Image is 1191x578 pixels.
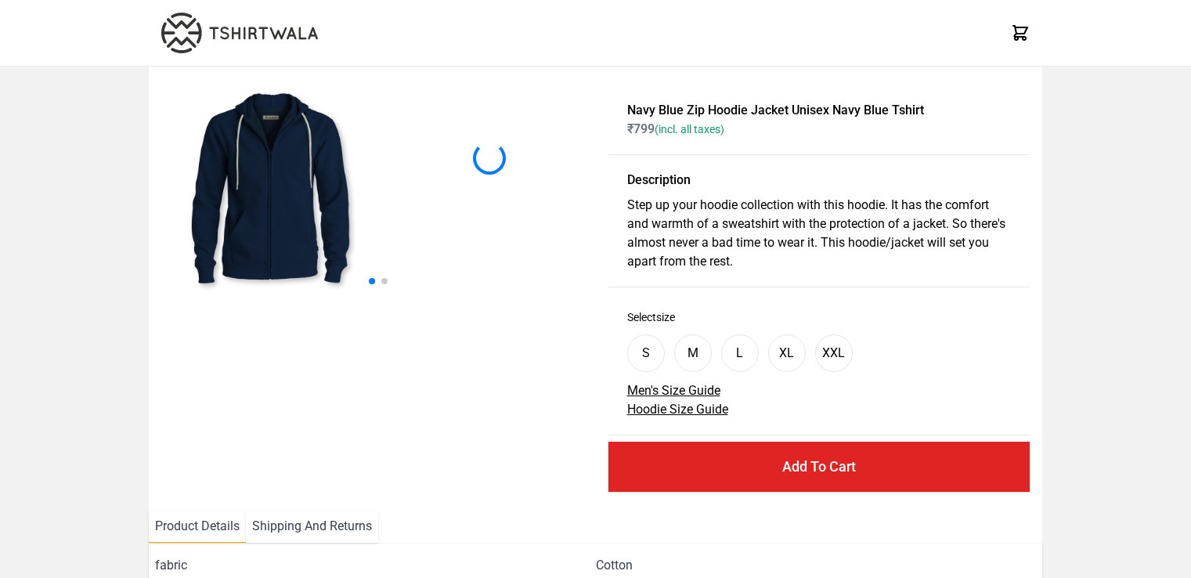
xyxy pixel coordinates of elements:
button: Add To Cart [608,442,1030,492]
span: (incl. all taxes) [655,123,724,135]
div: S [642,344,650,363]
div: XXL [822,344,845,363]
img: TW-LOGO-400-104.png [161,13,318,53]
h3: Select size [627,309,1011,325]
li: Shipping And Returns [246,511,378,543]
span: fabric [155,556,595,575]
button: Hoodie Size Guide [627,400,728,419]
span: ₹ 799 [627,121,724,136]
span: Cotton [596,556,633,575]
div: M [688,344,698,363]
div: L [736,344,743,363]
h2: Description [627,171,1011,190]
div: Step up your hoodie collection with this hoodie. It has the comfort and warmth of a sweatshirt wi... [627,196,1011,271]
h1: Navy Blue Zip Hoodie Jacket Unisex Navy Blue Tshirt [627,101,1011,120]
img: NavyBlueZipHoodie.jpg [161,79,380,298]
li: Product Details [149,511,246,543]
div: XL [779,344,794,363]
button: Men's Size Guide [627,381,720,400]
